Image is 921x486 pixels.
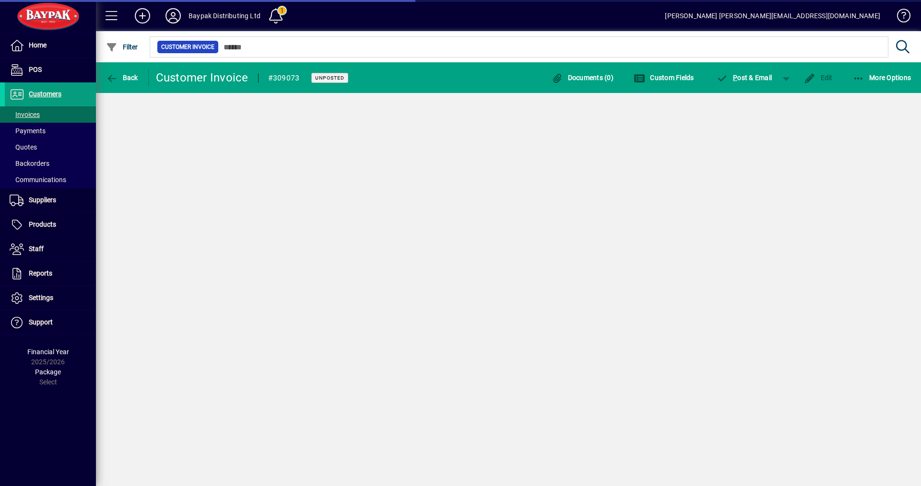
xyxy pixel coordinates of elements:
[106,74,138,81] span: Back
[5,172,96,188] a: Communications
[27,348,69,356] span: Financial Year
[127,7,158,24] button: Add
[850,69,914,86] button: More Options
[5,262,96,286] a: Reports
[10,127,46,135] span: Payments
[268,70,300,86] div: #309073
[5,106,96,123] a: Invoices
[10,160,49,167] span: Backorders
[802,69,835,86] button: Edit
[104,69,141,86] button: Back
[5,139,96,155] a: Quotes
[29,66,42,73] span: POS
[634,74,694,81] span: Custom Fields
[5,188,96,212] a: Suppliers
[5,155,96,172] a: Backorders
[5,311,96,335] a: Support
[890,2,909,33] a: Knowledge Base
[717,74,772,81] span: ost & Email
[631,69,697,86] button: Custom Fields
[733,74,737,81] span: P
[5,58,96,82] a: POS
[315,75,344,81] span: Unposted
[712,69,777,86] button: Post & Email
[10,176,66,184] span: Communications
[10,143,37,151] span: Quotes
[29,245,44,253] span: Staff
[161,42,214,52] span: Customer Invoice
[29,90,61,98] span: Customers
[10,111,40,118] span: Invoices
[29,220,56,228] span: Products
[665,8,880,23] div: [PERSON_NAME] [PERSON_NAME][EMAIL_ADDRESS][DOMAIN_NAME]
[104,38,141,56] button: Filter
[29,41,47,49] span: Home
[5,34,96,58] a: Home
[96,69,149,86] app-page-header-button: Back
[29,196,56,204] span: Suppliers
[551,74,614,81] span: Documents (0)
[35,368,61,376] span: Package
[29,318,53,326] span: Support
[156,70,248,85] div: Customer Invoice
[804,74,833,81] span: Edit
[29,269,52,277] span: Reports
[5,123,96,139] a: Payments
[189,8,260,23] div: Baypak Distributing Ltd
[549,69,616,86] button: Documents (0)
[5,237,96,261] a: Staff
[106,43,138,51] span: Filter
[5,213,96,237] a: Products
[29,294,53,301] span: Settings
[158,7,189,24] button: Profile
[5,286,96,310] a: Settings
[853,74,911,81] span: More Options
